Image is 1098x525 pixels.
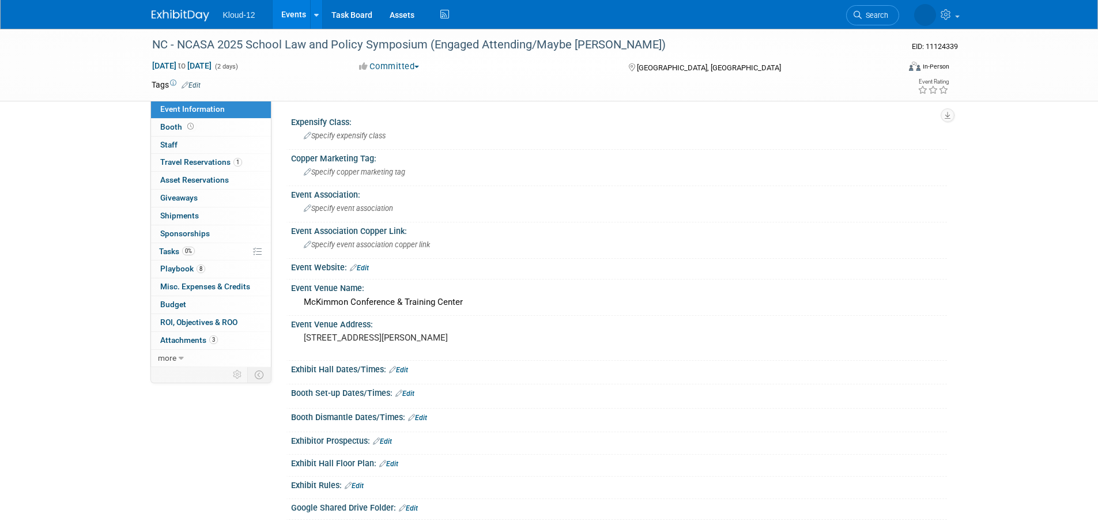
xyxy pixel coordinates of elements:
[304,204,393,213] span: Specify event association
[209,335,218,344] span: 3
[151,260,271,278] a: Playbook8
[160,140,178,149] span: Staff
[160,193,198,202] span: Giveaways
[151,190,271,207] a: Giveaways
[345,482,364,490] a: Edit
[291,150,947,164] div: Copper Marketing Tag:
[379,460,398,468] a: Edit
[304,168,405,176] span: Specify copper marketing tag
[214,63,238,70] span: (2 days)
[151,154,271,171] a: Travel Reservations1
[291,477,947,492] div: Exhibit Rules:
[151,332,271,349] a: Attachments3
[291,186,947,201] div: Event Association:
[160,175,229,184] span: Asset Reservations
[408,414,427,422] a: Edit
[291,316,947,330] div: Event Venue Address:
[160,229,210,238] span: Sponsorships
[151,278,271,296] a: Misc. Expenses & Credits
[185,122,196,131] span: Booth not reserved yet
[228,367,248,382] td: Personalize Event Tab Strip
[922,62,949,71] div: In-Person
[291,222,947,237] div: Event Association Copper Link:
[350,264,369,272] a: Edit
[291,361,947,376] div: Exhibit Hall Dates/Times:
[291,432,947,447] div: Exhibitor Prospectus:
[291,114,947,128] div: Expensify Class:
[912,42,958,51] span: Event ID: 11124339
[151,207,271,225] a: Shipments
[389,366,408,374] a: Edit
[223,10,255,20] span: Kloud-12
[151,172,271,189] a: Asset Reservations
[909,62,920,71] img: Format-Inperson.png
[151,243,271,260] a: Tasks0%
[197,265,205,273] span: 8
[291,455,947,470] div: Exhibit Hall Floor Plan:
[304,240,430,249] span: Specify event association copper link
[831,60,950,77] div: Event Format
[152,79,201,90] td: Tags
[304,333,552,343] pre: [STREET_ADDRESS][PERSON_NAME]
[160,318,237,327] span: ROI, Objectives & ROO
[291,409,947,424] div: Booth Dismantle Dates/Times:
[160,157,242,167] span: Travel Reservations
[160,335,218,345] span: Attachments
[151,350,271,367] a: more
[182,81,201,89] a: Edit
[395,390,414,398] a: Edit
[152,61,212,71] span: [DATE] [DATE]
[160,211,199,220] span: Shipments
[304,131,386,140] span: Specify expensify class
[918,79,949,85] div: Event Rating
[373,437,392,445] a: Edit
[160,264,205,273] span: Playbook
[160,122,196,131] span: Booth
[158,353,176,362] span: more
[355,61,424,73] button: Committed
[291,259,947,274] div: Event Website:
[151,225,271,243] a: Sponsorships
[151,314,271,331] a: ROI, Objectives & ROO
[151,296,271,314] a: Budget
[233,158,242,167] span: 1
[637,63,781,72] span: [GEOGRAPHIC_DATA], [GEOGRAPHIC_DATA]
[291,499,947,514] div: Google Shared Drive Folder:
[148,35,882,55] div: NC - NCASA 2025 School Law and Policy Symposium (Engaged Attending/Maybe [PERSON_NAME])
[846,5,899,25] a: Search
[291,280,947,294] div: Event Venue Name:
[152,10,209,21] img: ExhibitDay
[176,61,187,70] span: to
[862,11,888,20] span: Search
[160,104,225,114] span: Event Information
[159,247,195,256] span: Tasks
[160,300,186,309] span: Budget
[914,4,936,26] img: Gabriela Bravo-Chigwere
[182,247,195,255] span: 0%
[160,282,250,291] span: Misc. Expenses & Credits
[300,293,938,311] div: McKimmon Conference & Training Center
[151,119,271,136] a: Booth
[399,504,418,512] a: Edit
[151,137,271,154] a: Staff
[247,367,271,382] td: Toggle Event Tabs
[291,384,947,399] div: Booth Set-up Dates/Times:
[151,101,271,118] a: Event Information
